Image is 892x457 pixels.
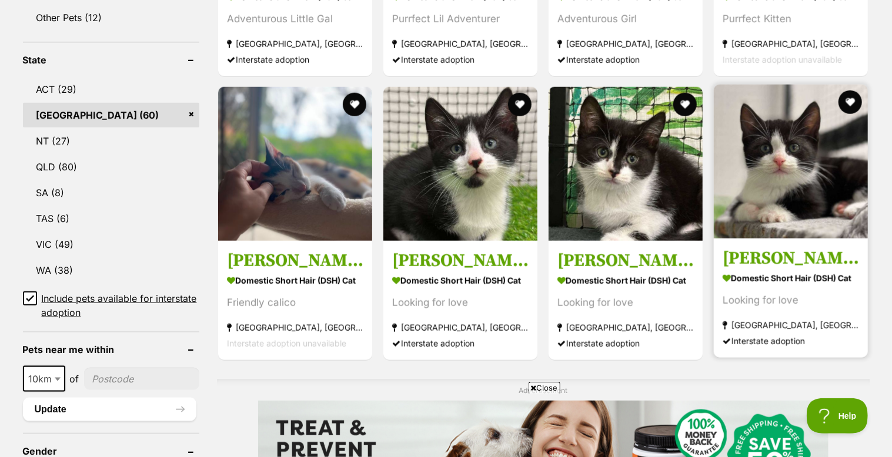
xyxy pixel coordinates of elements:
div: Adventurous Little Gal [227,11,363,26]
header: Gender [23,446,199,456]
button: favourite [839,90,863,114]
strong: [GEOGRAPHIC_DATA], [GEOGRAPHIC_DATA] [723,317,859,333]
div: Interstate adoption [557,335,694,351]
a: VIC (49) [23,232,199,257]
div: Purrfect Kitten [723,11,859,26]
a: QLD (80) [23,154,199,179]
strong: [GEOGRAPHIC_DATA], [GEOGRAPHIC_DATA] [392,320,529,335]
div: Interstate adoption [227,51,363,67]
div: Friendly calico [227,295,363,311]
div: Looking for love [392,295,529,311]
iframe: Help Scout Beacon - Open [807,398,868,434]
div: Interstate adoption [392,51,529,67]
a: [PERSON_NAME] Domestic Short Hair (DSH) Cat Friendly calico [GEOGRAPHIC_DATA], [GEOGRAPHIC_DATA] ... [218,241,372,360]
a: ACT (29) [23,77,199,102]
div: Interstate adoption [392,335,529,351]
button: Update [23,398,196,421]
iframe: Advertisement [161,398,731,451]
strong: [GEOGRAPHIC_DATA], [GEOGRAPHIC_DATA] [227,320,363,335]
h3: [PERSON_NAME] [392,250,529,272]
a: NT (27) [23,129,199,153]
a: [PERSON_NAME] Domestic Short Hair (DSH) Cat Looking for love [GEOGRAPHIC_DATA], [GEOGRAPHIC_DATA]... [714,238,868,358]
button: favourite [508,93,532,116]
a: TAS (6) [23,206,199,231]
a: [PERSON_NAME] Domestic Short Hair (DSH) Cat Looking for love [GEOGRAPHIC_DATA], [GEOGRAPHIC_DATA]... [383,241,537,360]
img: Poe - Domestic Short Hair (DSH) Cat [714,85,868,238]
h3: [PERSON_NAME] [557,250,694,272]
div: Interstate adoption [723,333,859,349]
span: Close [529,382,560,394]
span: 10km [23,366,65,392]
strong: [GEOGRAPHIC_DATA], [GEOGRAPHIC_DATA] [557,320,694,335]
span: Include pets available for interstate adoption [42,291,199,320]
span: 10km [24,371,64,387]
div: Purrfect Lil Adventurer [392,11,529,26]
div: Looking for love [557,295,694,311]
span: of [70,372,79,386]
a: Other Pets (12) [23,5,199,30]
a: SA (8) [23,180,199,205]
button: favourite [673,93,697,116]
a: [GEOGRAPHIC_DATA] (60) [23,103,199,127]
a: [PERSON_NAME] Domestic Short Hair (DSH) Cat Looking for love [GEOGRAPHIC_DATA], [GEOGRAPHIC_DATA]... [549,241,703,360]
a: Include pets available for interstate adoption [23,291,199,320]
strong: Domestic Short Hair (DSH) Cat [723,270,859,287]
header: State [23,55,199,65]
span: Interstate adoption unavailable [227,338,346,348]
img: Midge - Domestic Short Hair (DSH) Cat [218,87,372,241]
img: Christie - Domestic Short Hair (DSH) Cat [549,87,703,241]
strong: Domestic Short Hair (DSH) Cat [557,272,694,289]
div: Adventurous Girl [557,11,694,26]
strong: Domestic Short Hair (DSH) Cat [392,272,529,289]
input: postcode [84,368,199,390]
strong: [GEOGRAPHIC_DATA], [GEOGRAPHIC_DATA] [227,35,363,51]
img: Austen - Domestic Short Hair (DSH) Cat [383,87,537,241]
strong: [GEOGRAPHIC_DATA], [GEOGRAPHIC_DATA] [723,35,859,51]
strong: Domestic Short Hair (DSH) Cat [227,272,363,289]
strong: [GEOGRAPHIC_DATA], [GEOGRAPHIC_DATA] [557,35,694,51]
header: Pets near me within [23,344,199,355]
h3: [PERSON_NAME] [723,247,859,270]
strong: [GEOGRAPHIC_DATA], [GEOGRAPHIC_DATA] [392,35,529,51]
span: Interstate adoption unavailable [723,54,842,64]
div: Looking for love [723,293,859,308]
div: Interstate adoption [557,51,694,67]
h3: [PERSON_NAME] [227,250,363,272]
button: favourite [343,93,366,116]
a: WA (38) [23,258,199,283]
